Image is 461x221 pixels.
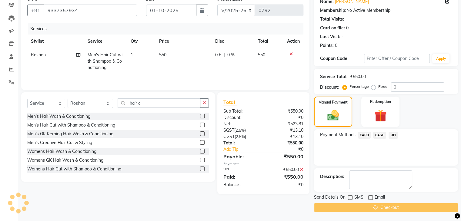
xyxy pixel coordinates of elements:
[27,157,103,163] div: Womens GK Hair Wash & Conditioning
[219,108,263,114] div: Sub Total:
[324,109,342,122] img: _cash.svg
[219,167,263,173] div: UPI
[224,52,225,58] span: |
[236,134,245,139] span: 2.5%
[319,100,348,105] label: Manual Payment
[27,5,44,16] button: +91
[223,99,237,105] span: Total
[320,25,345,31] div: Card on file:
[27,148,96,155] div: Womens Hair Wash & Conditioning
[219,153,263,160] div: Payable:
[219,182,263,188] div: Balance :
[44,5,137,16] input: Search by Name/Mobile/Email/Code
[320,173,344,180] div: Description:
[88,52,122,70] span: Men's Hair Cut with Shampoo & Conditioning
[27,131,113,137] div: Men's GK Keraing Hair Wash & Conditioning
[389,132,398,139] span: UPI
[27,166,121,172] div: Womens Hair Cut with Shampoo & Conditioning
[155,35,212,48] th: Price
[131,52,133,58] span: 1
[27,113,90,120] div: Men's Hair Wash & Conditioning
[27,140,92,146] div: Men's Creative Hair Cut & Styling
[263,121,308,127] div: ₹523.81
[263,182,308,188] div: ₹0
[378,84,387,89] label: Fixed
[219,146,271,153] a: Add Tip
[320,7,452,14] div: No Active Membership
[263,134,308,140] div: ₹13.10
[254,35,283,48] th: Total
[370,99,391,104] label: Redemption
[314,194,346,202] span: Send Details On
[350,74,366,80] div: ₹550.00
[118,98,200,108] input: Search or Scan
[219,134,263,140] div: ( )
[320,42,334,49] div: Points:
[364,54,430,63] input: Enter Offer / Coupon Code
[236,128,245,133] span: 2.5%
[349,84,369,89] label: Percentage
[27,122,115,128] div: Men's Hair Cut with Shampoo & Conditioning
[342,34,343,40] div: -
[219,127,263,134] div: ( )
[358,132,371,139] span: CARD
[223,127,234,133] span: SGST
[375,194,385,202] span: Email
[373,132,386,139] span: CASH
[223,161,303,167] div: Payments
[219,121,263,127] div: Net:
[320,7,346,14] div: Membership:
[335,42,337,49] div: 0
[219,114,263,121] div: Discount:
[258,52,265,58] span: 550
[31,52,46,58] span: Roshan
[346,25,349,31] div: 0
[320,16,344,22] div: Total Visits:
[127,35,156,48] th: Qty
[215,52,221,58] span: 0 F
[371,108,390,123] img: _gift.svg
[271,146,308,153] div: ₹0
[219,140,263,146] div: Total:
[263,153,308,160] div: ₹550.00
[212,35,254,48] th: Disc
[263,167,308,173] div: ₹550.00
[354,194,363,202] span: SMS
[263,140,308,146] div: ₹550.00
[223,134,235,139] span: CGST
[84,35,127,48] th: Service
[219,173,263,180] div: Paid:
[263,114,308,121] div: ₹0
[28,23,308,35] div: Services
[263,108,308,114] div: ₹550.00
[27,35,84,48] th: Stylist
[432,54,449,63] button: Apply
[227,52,235,58] span: 0 %
[159,52,166,58] span: 550
[320,74,348,80] div: Service Total:
[283,35,303,48] th: Action
[263,173,308,180] div: ₹550.00
[263,127,308,134] div: ₹13.10
[320,84,339,91] div: Discount:
[320,34,340,40] div: Last Visit:
[320,132,356,138] span: Payment Methods
[320,55,364,62] div: Coupon Code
